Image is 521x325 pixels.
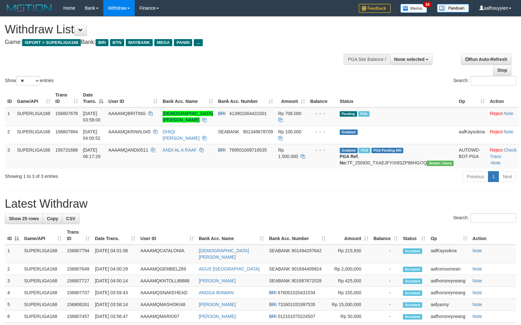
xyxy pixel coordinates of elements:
[64,311,92,322] td: 156807457
[138,226,196,245] th: User ID: activate to sort column ascending
[471,213,516,223] input: Search:
[403,248,422,254] span: Accepted
[199,266,260,271] a: AGUS [GEOGRAPHIC_DATA]
[428,287,470,299] td: aafhonsreyneang
[21,263,64,275] td: SUPERLIGA168
[56,111,78,116] span: 156807678
[163,111,213,122] a: [DEMOGRAPHIC_DATA][PERSON_NAME]
[328,299,371,311] td: Rp 15,000,000
[218,147,226,153] span: BRI
[328,311,371,322] td: Rp 50,000
[64,245,92,263] td: 156807794
[216,89,276,107] th: Bank Acc. Number: activate to sort column ascending
[92,287,138,299] td: [DATE] 03:59:43
[269,278,290,283] span: SEABANK
[400,226,428,245] th: Status: activate to sort column ascending
[5,226,21,245] th: ID: activate to sort column descending
[5,299,21,311] td: 5
[337,89,456,107] th: Status
[5,89,14,107] th: ID
[371,275,400,287] td: -
[371,226,400,245] th: Balance: activate to sort column ascending
[138,263,196,275] td: AAAAMQGEMBELZ69
[276,89,308,107] th: Amount: activate to sort column ascending
[308,89,337,107] th: Balance
[328,245,371,263] td: Rp 215,930
[371,299,400,311] td: -
[106,89,160,107] th: User ID: activate to sort column ascending
[337,144,456,169] td: TF_250930_TXAEJFYIX8SZP86HGI7Q
[453,76,516,86] label: Search:
[340,154,359,165] b: PGA Ref. No:
[340,111,357,117] span: Pending
[428,299,470,311] td: aafyanny
[400,4,427,13] img: Button%20Memo.svg
[199,302,236,307] a: [PERSON_NAME]
[403,267,422,272] span: Accepted
[83,147,101,159] span: [DATE] 06:17:29
[428,226,470,245] th: Op: activate to sort column ascending
[5,107,14,126] td: 1
[390,54,433,65] button: None selected
[21,226,64,245] th: Game/API: activate to sort column ascending
[229,111,267,116] span: Copy 413901004431501 to clipboard
[199,278,236,283] a: [PERSON_NAME]
[92,226,138,245] th: Date Trans.: activate to sort column ascending
[267,226,328,245] th: Bank Acc. Number: activate to sort column ascending
[66,216,75,221] span: CSV
[328,287,371,299] td: Rp 155,000
[371,311,400,322] td: -
[92,299,138,311] td: [DATE] 03:58:14
[53,89,81,107] th: Trans ID: activate to sort column ascending
[292,266,321,271] span: Copy 901694409924 to clipboard
[47,216,58,221] span: Copy
[218,111,226,116] span: BRI
[473,314,482,319] a: Note
[174,39,192,46] span: PANIN
[5,171,212,179] div: Showing 1 to 3 of 3 entries
[471,76,516,86] input: Search:
[5,76,54,86] label: Show entries
[473,290,482,295] a: Note
[108,111,146,116] span: AAAAMQBRITING
[428,311,470,322] td: aafhonsreyneang
[487,144,519,169] td: · ·
[64,275,92,287] td: 156807727
[278,302,315,307] span: Copy 731601031997535 to clipboard
[92,275,138,287] td: [DATE] 04:00:14
[5,275,21,287] td: 3
[490,147,517,159] a: Check Trans
[278,147,298,159] span: Rp 1.500.000
[92,263,138,275] td: [DATE] 04:00:29
[138,299,196,311] td: AAAAMQMASHOKI48
[487,89,519,107] th: Action
[278,129,301,134] span: Rp 100.000
[138,275,196,287] td: AAAAMQKNTOLL88888
[403,302,422,308] span: Accepted
[5,39,341,46] h4: Game: Bank:
[473,278,482,283] a: Note
[5,197,516,210] h1: Latest Withdraw
[5,126,14,144] td: 2
[14,144,53,169] td: SUPERLIGA168
[194,39,202,46] span: ...
[371,287,400,299] td: -
[292,248,321,253] span: Copy 901494297642 to clipboard
[160,89,216,107] th: Bank Acc. Name: activate to sort column ascending
[108,129,151,134] span: AAAAMQKRIWIL045
[328,226,371,245] th: Amount: activate to sort column ascending
[92,245,138,263] td: [DATE] 04:01:08
[310,147,335,153] div: - - -
[64,226,92,245] th: Trans ID: activate to sort column ascending
[5,3,54,13] img: MOTION_logo.png
[437,4,469,13] img: panduan.png
[62,213,80,224] a: CSV
[394,57,425,62] span: None selected
[423,2,431,7] span: 34
[491,160,501,165] a: Note
[108,147,149,153] span: AAAAMQANDI0511
[5,287,21,299] td: 4
[83,111,101,122] span: [DATE] 03:58:00
[403,314,422,320] span: Accepted
[5,311,21,322] td: 6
